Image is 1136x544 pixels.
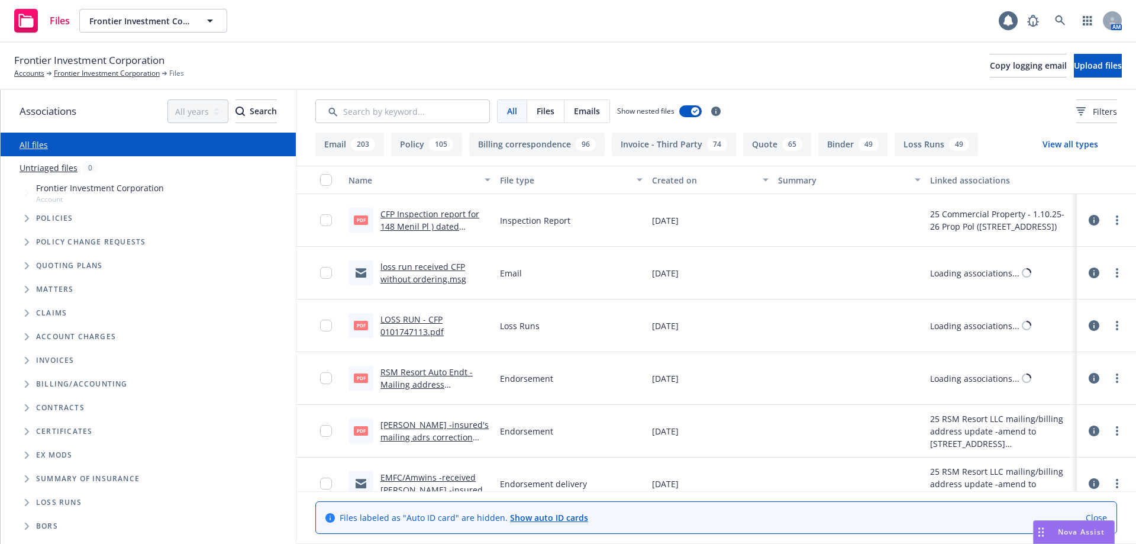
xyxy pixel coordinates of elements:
[89,15,192,27] span: Frontier Investment Corporation
[1074,54,1122,78] button: Upload files
[859,138,879,151] div: 49
[617,106,674,116] span: Show nested files
[380,472,489,533] a: EMFC/Amwins -received [PERSON_NAME] -insured's mailing adrs correction endt ([GEOGRAPHIC_DATA]).msg
[320,372,332,384] input: Toggle Row Selected
[79,9,227,33] button: Frontier Investment Corporation
[1,372,296,538] div: Folder Tree Example
[1086,511,1107,524] a: Close
[1048,9,1072,33] a: Search
[391,133,462,156] button: Policy
[500,267,522,279] span: Email
[36,357,75,364] span: Invoices
[20,104,76,119] span: Associations
[1110,371,1124,385] a: more
[36,523,58,530] span: BORs
[652,320,679,332] span: [DATE]
[235,107,245,116] svg: Search
[1033,520,1115,544] button: Nova Assist
[990,54,1067,78] button: Copy logging email
[354,426,368,435] span: pdf
[507,105,517,117] span: All
[500,320,540,332] span: Loss Runs
[1024,133,1117,156] button: View all types
[1058,527,1105,537] span: Nova Assist
[647,166,774,194] button: Created on
[354,321,368,330] span: pdf
[1110,424,1124,438] a: more
[50,16,70,25] span: Files
[652,214,679,227] span: [DATE]
[1074,60,1122,71] span: Upload files
[36,404,85,411] span: Contracts
[782,138,802,151] div: 65
[778,174,907,186] div: Summary
[743,133,811,156] button: Quote
[320,320,332,331] input: Toggle Row Selected
[930,320,1019,332] div: Loading associations...
[344,166,495,194] button: Name
[930,372,1019,385] div: Loading associations...
[340,511,588,524] span: Files labeled as "Auto ID card" are hidden.
[36,215,73,222] span: Policies
[20,162,78,174] a: Untriaged files
[1110,318,1124,333] a: more
[652,267,679,279] span: [DATE]
[707,138,727,151] div: 74
[315,133,384,156] button: Email
[1110,266,1124,280] a: more
[1093,105,1117,118] span: Filters
[36,262,103,269] span: Quoting plans
[652,478,679,490] span: [DATE]
[895,133,978,156] button: Loss Runs
[930,465,1072,503] div: 25 RSM Resort LLC mailing/billing address update -amend to [STREET_ADDRESS]
[1110,477,1124,491] a: more
[925,166,1077,194] button: Linked associations
[500,478,587,490] span: Endorsement delivery
[930,208,1072,233] div: 25 Commercial Property - 1.10.25-26 Prop Pol ([STREET_ADDRESS])
[773,166,925,194] button: Summary
[315,99,490,123] input: Search by keyword...
[818,133,887,156] button: Binder
[500,174,629,186] div: File type
[36,310,67,317] span: Claims
[429,138,453,151] div: 105
[652,174,756,186] div: Created on
[354,374,368,382] span: pdf
[469,133,605,156] button: Billing correspondence
[380,366,473,403] a: RSM Resort Auto Endt -Mailing address correction.pdf
[354,215,368,224] span: pdf
[990,60,1067,71] span: Copy logging email
[612,133,736,156] button: Invoice - Third Party
[36,428,92,435] span: Certificates
[36,194,164,204] span: Account
[36,182,164,194] span: Frontier Investment Corporation
[1034,521,1048,543] div: Drag to move
[14,68,44,79] a: Accounts
[36,381,128,388] span: Billing/Accounting
[235,99,277,123] button: SearchSearch
[930,174,1072,186] div: Linked associations
[1076,99,1117,123] button: Filters
[1021,9,1045,33] a: Report a Bug
[930,267,1019,279] div: Loading associations...
[36,333,116,340] span: Account charges
[510,512,588,523] a: Show auto ID cards
[36,475,140,482] span: Summary of insurance
[500,425,553,437] span: Endorsement
[320,214,332,226] input: Toggle Row Selected
[348,174,477,186] div: Name
[1076,9,1099,33] a: Switch app
[320,478,332,490] input: Toggle Row Selected
[36,239,146,246] span: Policy change requests
[9,4,75,37] a: Files
[1,179,296,372] div: Tree Example
[500,372,553,385] span: Endorsement
[1076,105,1117,118] span: Filters
[576,138,596,151] div: 96
[537,105,554,117] span: Files
[320,267,332,279] input: Toggle Row Selected
[380,419,489,468] a: [PERSON_NAME] -insured's mailing adrs correction endt ([GEOGRAPHIC_DATA]).pdf
[14,53,164,68] span: Frontier Investment Corporation
[380,314,444,337] a: LOSS RUN - CFP 0101747113.pdf
[36,499,82,506] span: Loss Runs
